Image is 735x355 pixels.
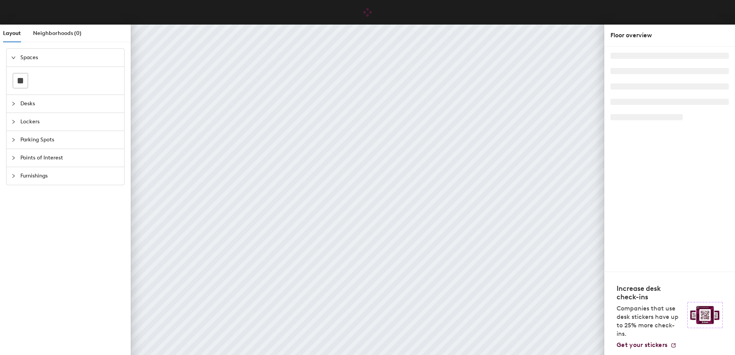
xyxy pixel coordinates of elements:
[610,31,729,40] div: Floor overview
[617,341,667,348] span: Get your stickers
[687,302,723,328] img: Sticker logo
[20,167,120,185] span: Furnishings
[20,131,120,149] span: Parking Spots
[3,30,21,36] span: Layout
[11,138,16,142] span: collapsed
[11,101,16,106] span: collapsed
[20,95,120,113] span: Desks
[33,30,81,36] span: Neighborhoods (0)
[11,156,16,160] span: collapsed
[617,304,683,338] p: Companies that use desk stickers have up to 25% more check-ins.
[20,113,120,131] span: Lockers
[11,174,16,178] span: collapsed
[20,149,120,167] span: Points of Interest
[11,55,16,60] span: expanded
[617,284,683,301] h4: Increase desk check-ins
[617,341,677,349] a: Get your stickers
[20,49,120,66] span: Spaces
[11,119,16,124] span: collapsed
